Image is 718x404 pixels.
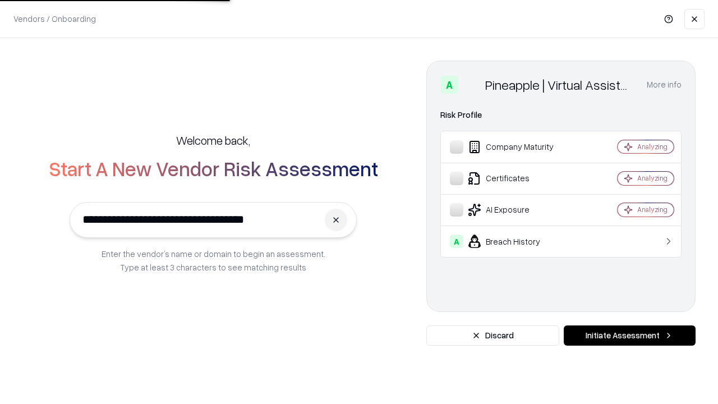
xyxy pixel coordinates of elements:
[450,203,584,217] div: AI Exposure
[426,325,559,346] button: Discard
[176,132,250,148] h5: Welcome back,
[450,235,463,248] div: A
[440,108,682,122] div: Risk Profile
[647,75,682,95] button: More info
[440,76,458,94] div: A
[13,13,96,25] p: Vendors / Onboarding
[463,76,481,94] img: Pineapple | Virtual Assistant Agency
[637,173,668,183] div: Analyzing
[450,172,584,185] div: Certificates
[102,247,325,274] p: Enter the vendor’s name or domain to begin an assessment. Type at least 3 characters to see match...
[450,235,584,248] div: Breach History
[485,76,633,94] div: Pineapple | Virtual Assistant Agency
[637,142,668,151] div: Analyzing
[49,157,378,180] h2: Start A New Vendor Risk Assessment
[450,140,584,154] div: Company Maturity
[637,205,668,214] div: Analyzing
[564,325,696,346] button: Initiate Assessment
